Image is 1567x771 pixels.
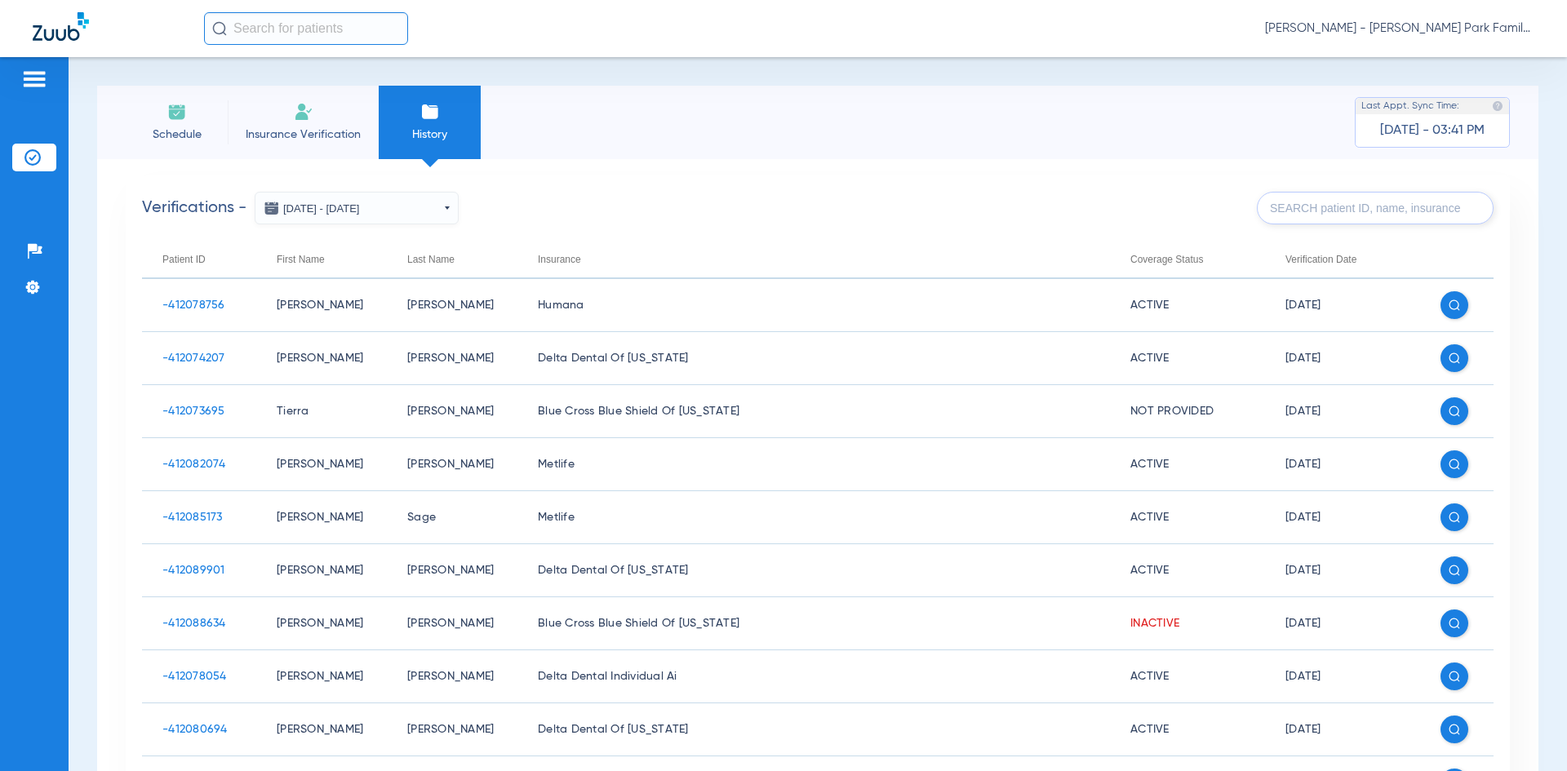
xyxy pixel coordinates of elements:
[1130,724,1170,735] span: Active
[264,200,280,216] img: date icon
[1130,565,1170,576] span: Active
[1285,250,1400,268] div: Verification Date
[538,724,689,735] span: Delta Dental Of [US_STATE]
[1130,459,1170,470] span: Active
[1130,299,1170,311] span: Active
[391,126,468,143] span: History
[256,650,387,703] td: [PERSON_NAME]
[387,544,517,597] td: [PERSON_NAME]
[1265,544,1420,597] td: [DATE]
[256,703,387,756] td: [PERSON_NAME]
[162,459,226,470] span: -412082074
[256,279,387,332] td: [PERSON_NAME]
[1130,250,1203,268] div: Coverage Status
[538,618,739,629] span: Blue Cross Blue Shield Of [US_STATE]
[1130,405,1214,417] span: Not Provided
[162,565,225,576] span: -412089901
[212,21,227,36] img: Search Icon
[1265,279,1420,332] td: [DATE]
[138,126,215,143] span: Schedule
[162,405,225,417] span: -412073695
[538,250,581,268] div: Insurance
[1265,597,1420,650] td: [DATE]
[1257,192,1494,224] input: SEARCH patient ID, name, insurance
[407,250,455,268] div: Last Name
[162,352,225,364] span: -412074207
[538,405,739,417] span: Blue Cross Blue Shield Of [US_STATE]
[1265,20,1534,37] span: [PERSON_NAME] - [PERSON_NAME] Park Family Dentistry
[162,724,228,735] span: -412080694
[387,385,517,438] td: [PERSON_NAME]
[256,438,387,491] td: [PERSON_NAME]
[162,512,223,523] span: -412085173
[1265,438,1420,491] td: [DATE]
[1449,352,1460,364] img: search white icon
[256,491,387,544] td: [PERSON_NAME]
[162,671,227,682] span: -412078054
[1449,724,1460,735] img: search white icon
[1380,122,1485,139] span: [DATE] - 03:41 PM
[1265,491,1420,544] td: [DATE]
[407,250,497,268] div: Last Name
[256,332,387,385] td: [PERSON_NAME]
[204,12,408,45] input: Search for patients
[538,671,677,682] span: Delta Dental Individual Ai
[538,512,575,523] span: Metlife
[240,126,366,143] span: Insurance Verification
[538,459,575,470] span: Metlife
[420,102,440,122] img: History
[1130,250,1245,268] div: Coverage Status
[1285,250,1356,268] div: Verification Date
[538,250,1090,268] div: Insurance
[162,250,206,268] div: Patient ID
[1130,352,1170,364] span: Active
[387,703,517,756] td: [PERSON_NAME]
[1449,405,1460,417] img: search white icon
[538,352,689,364] span: Delta Dental Of [US_STATE]
[256,544,387,597] td: [PERSON_NAME]
[1361,98,1459,114] span: Last Appt. Sync Time:
[1130,671,1170,682] span: Active
[277,250,366,268] div: First Name
[1449,512,1460,523] img: search white icon
[1492,100,1503,112] img: last sync help info
[1449,459,1460,470] img: search white icon
[1449,299,1460,311] img: search white icon
[294,102,313,122] img: Manual Insurance Verification
[1449,671,1460,682] img: search white icon
[1449,618,1460,629] img: search white icon
[538,565,689,576] span: Delta Dental Of [US_STATE]
[277,250,325,268] div: First Name
[538,299,584,311] span: Humana
[142,192,459,224] h2: Verifications -
[33,12,89,41] img: Zuub Logo
[387,491,517,544] td: Sage
[167,102,187,122] img: Schedule
[387,438,517,491] td: [PERSON_NAME]
[1265,385,1420,438] td: [DATE]
[1265,332,1420,385] td: [DATE]
[255,192,459,224] button: [DATE] - [DATE]
[21,69,47,89] img: hamburger-icon
[162,299,225,311] span: -412078756
[1130,512,1170,523] span: Active
[256,385,387,438] td: Tierra
[256,597,387,650] td: [PERSON_NAME]
[387,332,517,385] td: [PERSON_NAME]
[387,650,517,703] td: [PERSON_NAME]
[1449,565,1460,576] img: search white icon
[387,279,517,332] td: [PERSON_NAME]
[387,597,517,650] td: [PERSON_NAME]
[162,618,226,629] span: -412088634
[1265,703,1420,756] td: [DATE]
[1130,618,1179,629] span: Inactive
[162,250,236,268] div: Patient ID
[1265,650,1420,703] td: [DATE]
